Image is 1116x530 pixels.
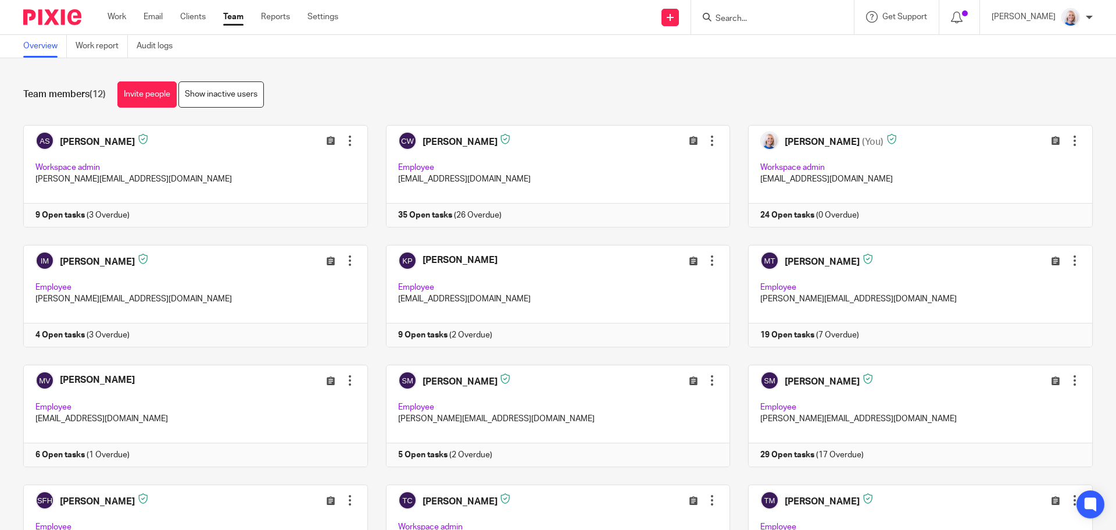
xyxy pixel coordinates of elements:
[180,11,206,23] a: Clients
[307,11,338,23] a: Settings
[137,35,181,58] a: Audit logs
[223,11,244,23] a: Team
[117,81,177,108] a: Invite people
[882,13,927,21] span: Get Support
[992,11,1056,23] p: [PERSON_NAME]
[23,9,81,25] img: Pixie
[76,35,128,58] a: Work report
[1061,8,1080,27] img: Low%20Res%20-%20Your%20Support%20Team%20-5.jpg
[108,11,126,23] a: Work
[144,11,163,23] a: Email
[714,14,819,24] input: Search
[23,88,106,101] h1: Team members
[178,81,264,108] a: Show inactive users
[90,90,106,99] span: (12)
[23,35,67,58] a: Overview
[261,11,290,23] a: Reports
